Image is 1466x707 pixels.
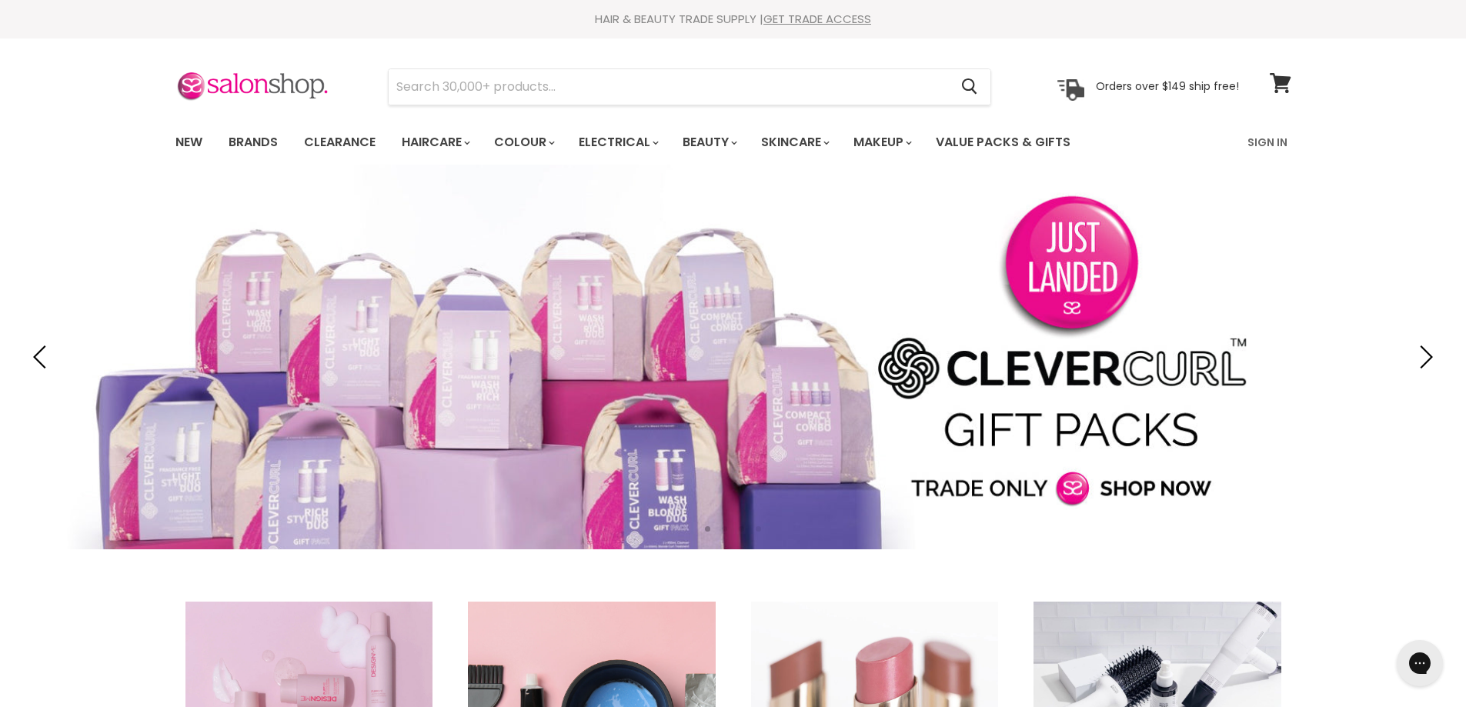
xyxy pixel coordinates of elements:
[292,126,387,158] a: Clearance
[483,126,564,158] a: Colour
[1238,126,1297,158] a: Sign In
[389,69,950,105] input: Search
[722,526,727,532] li: Page dot 2
[705,526,710,532] li: Page dot 1
[671,126,746,158] a: Beauty
[750,126,839,158] a: Skincare
[842,126,921,158] a: Makeup
[1408,342,1439,372] button: Next
[388,68,991,105] form: Product
[164,126,214,158] a: New
[924,126,1082,158] a: Value Packs & Gifts
[217,126,289,158] a: Brands
[567,126,668,158] a: Electrical
[950,69,990,105] button: Search
[156,120,1311,165] nav: Main
[763,11,871,27] a: GET TRADE ACCESS
[27,342,58,372] button: Previous
[156,12,1311,27] div: HAIR & BEAUTY TRADE SUPPLY |
[739,526,744,532] li: Page dot 3
[756,526,761,532] li: Page dot 4
[1096,79,1239,93] p: Orders over $149 ship free!
[390,126,479,158] a: Haircare
[164,120,1160,165] ul: Main menu
[1389,635,1451,692] iframe: Gorgias live chat messenger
